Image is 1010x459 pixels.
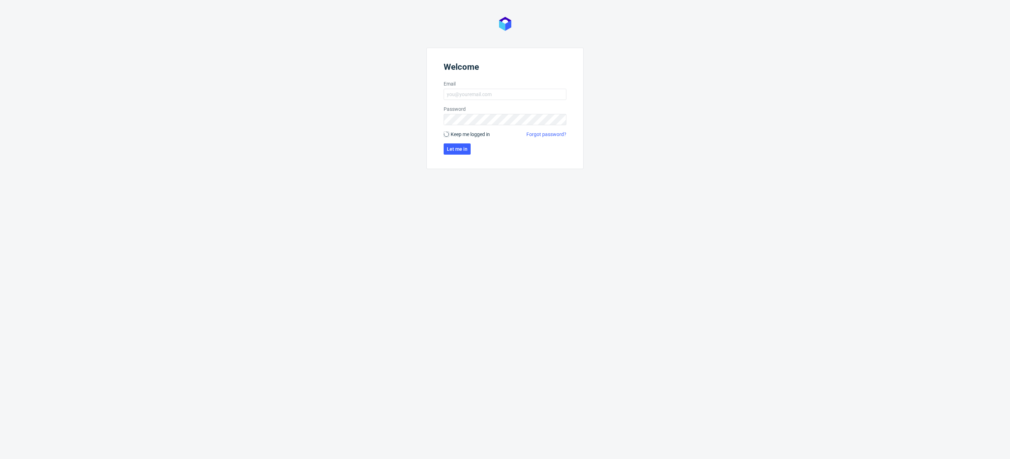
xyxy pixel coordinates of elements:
label: Password [444,106,566,113]
a: Forgot password? [526,131,566,138]
button: Let me in [444,143,471,155]
label: Email [444,80,566,87]
header: Welcome [444,62,566,75]
span: Let me in [447,147,467,151]
input: you@youremail.com [444,89,566,100]
span: Keep me logged in [451,131,490,138]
